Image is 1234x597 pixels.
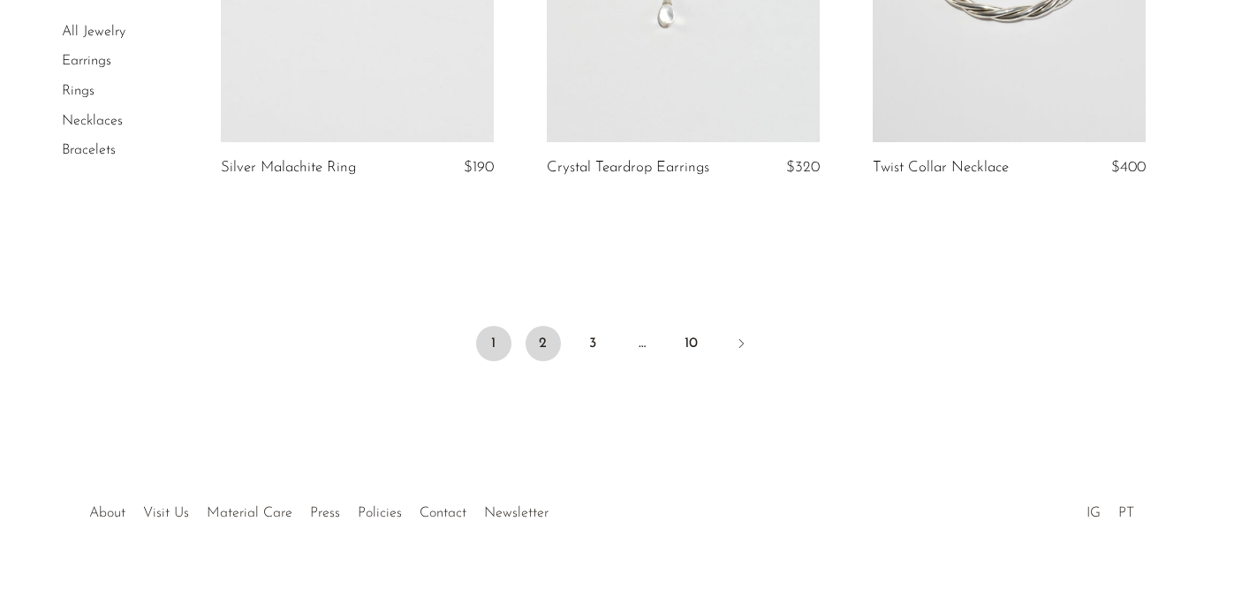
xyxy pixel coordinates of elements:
[625,326,660,361] span: …
[80,492,557,525] ul: Quick links
[62,114,123,128] a: Necklaces
[143,506,189,520] a: Visit Us
[526,326,561,361] a: 2
[723,326,759,365] a: Next
[1111,160,1146,175] span: $400
[674,326,709,361] a: 10
[62,143,116,157] a: Bracelets
[1078,492,1143,525] ul: Social Medias
[464,160,494,175] span: $190
[873,160,1009,176] a: Twist Collar Necklace
[575,326,610,361] a: 3
[62,84,95,98] a: Rings
[420,506,466,520] a: Contact
[358,506,402,520] a: Policies
[62,55,111,69] a: Earrings
[547,160,709,176] a: Crystal Teardrop Earrings
[62,25,125,39] a: All Jewelry
[1086,506,1101,520] a: IG
[221,160,356,176] a: Silver Malachite Ring
[1118,506,1134,520] a: PT
[310,506,340,520] a: Press
[476,326,511,361] span: 1
[207,506,292,520] a: Material Care
[786,160,820,175] span: $320
[89,506,125,520] a: About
